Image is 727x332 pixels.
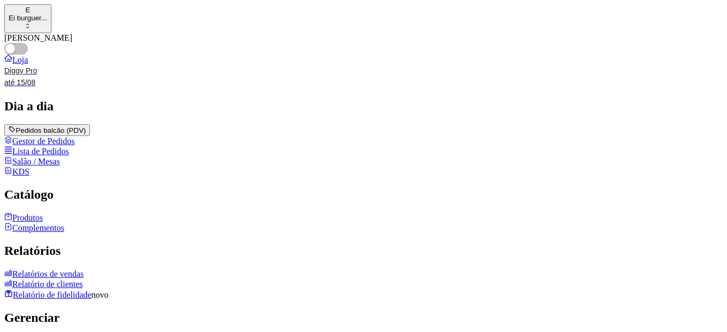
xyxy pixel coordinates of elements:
article: Diggy Pro [4,65,723,77]
h2: Dia a dia [4,99,723,114]
article: até 15/08 [4,77,723,88]
a: Relatórios de vendas [4,269,84,278]
a: Complementos [4,223,64,232]
h2: Catálogo [4,187,723,202]
h2: Gerenciar [4,311,723,325]
span: E [25,6,30,14]
a: Relatório de clientes [4,280,83,289]
a: Lista de Pedidos [4,147,69,156]
button: Pedidos balcão (PDV) [4,124,90,136]
a: Diggy Proaté 15/08 [4,65,723,88]
a: Relatório de fidelidade [4,290,92,299]
a: Gestor de Pedidos [4,137,74,146]
span: novo [92,290,109,299]
h2: Relatórios [4,244,723,258]
div: Ei burguer ... [9,14,47,22]
a: Loja [4,55,28,64]
a: Salão / Mesas [4,157,60,166]
a: KDS [4,167,29,176]
label: [PERSON_NAME] [4,33,72,42]
a: Produtos [4,213,43,222]
button: Select a team [4,4,51,33]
